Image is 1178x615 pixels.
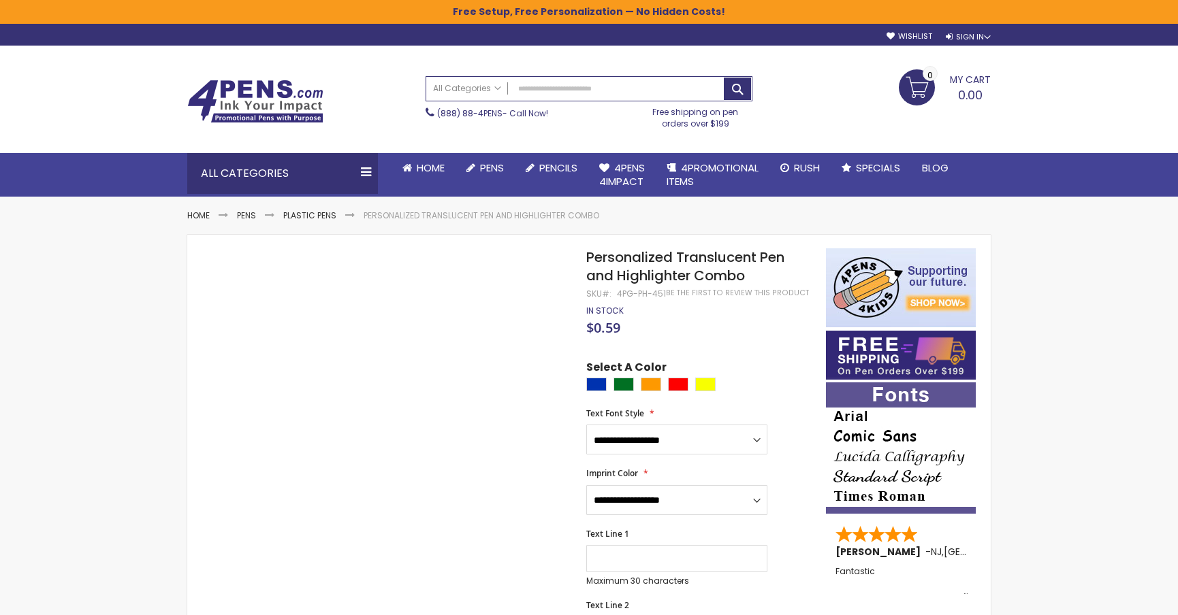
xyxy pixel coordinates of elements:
[668,378,688,391] div: Red
[599,161,645,188] span: 4Pens 4impact
[433,83,501,94] span: All Categories
[826,382,976,514] img: font-personalization-examples
[480,161,504,175] span: Pens
[826,248,976,327] img: 4pens 4 kids
[417,161,445,175] span: Home
[958,86,983,103] span: 0.00
[426,77,508,99] a: All Categories
[586,378,607,391] div: Blue
[586,318,620,337] span: $0.59
[187,80,323,123] img: 4Pens Custom Pens and Promotional Products
[666,288,809,298] a: Be the first to review this product
[911,153,959,183] a: Blog
[588,153,656,197] a: 4Pens4impact
[586,248,784,285] span: Personalized Translucent Pen and Highlighter Combo
[614,378,634,391] div: Green
[835,545,925,559] span: [PERSON_NAME]
[364,210,599,221] li: Personalized Translucent Pen and Highlighter Combo
[586,576,767,586] p: Maximum 30 characters
[187,153,378,194] div: All Categories
[456,153,515,183] a: Pens
[617,288,666,299] div: 4PG-PH-451
[899,69,991,103] a: 0.00 0
[586,599,629,611] span: Text Line 2
[826,331,976,380] img: Free shipping on orders over $199
[667,161,759,188] span: 4PROMOTIONAL ITEMS
[931,545,942,559] span: NJ
[586,360,667,378] span: Select A Color
[835,567,968,596] div: Fantastic
[392,153,456,183] a: Home
[187,210,210,221] a: Home
[437,107,503,119] a: (888) 88-4PENS
[515,153,588,183] a: Pencils
[586,305,624,316] div: Availability
[656,153,769,197] a: 4PROMOTIONALITEMS
[794,161,820,175] span: Rush
[237,210,256,221] a: Pens
[586,288,611,299] strong: SKU
[283,210,336,221] a: Plastic Pens
[586,408,644,419] span: Text Font Style
[887,31,932,41] a: Wishlist
[586,305,624,316] span: In stock
[639,101,753,129] div: Free shipping on pen orders over $199
[856,161,900,175] span: Specials
[641,378,661,391] div: Orange
[586,528,629,539] span: Text Line 1
[944,545,1044,559] span: [GEOGRAPHIC_DATA]
[769,153,831,183] a: Rush
[695,378,716,391] div: Yellow
[922,161,949,175] span: Blog
[539,161,577,175] span: Pencils
[927,69,933,82] span: 0
[925,545,1044,559] span: - ,
[437,107,548,119] span: - Call Now!
[946,32,991,42] div: Sign In
[831,153,911,183] a: Specials
[586,467,638,479] span: Imprint Color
